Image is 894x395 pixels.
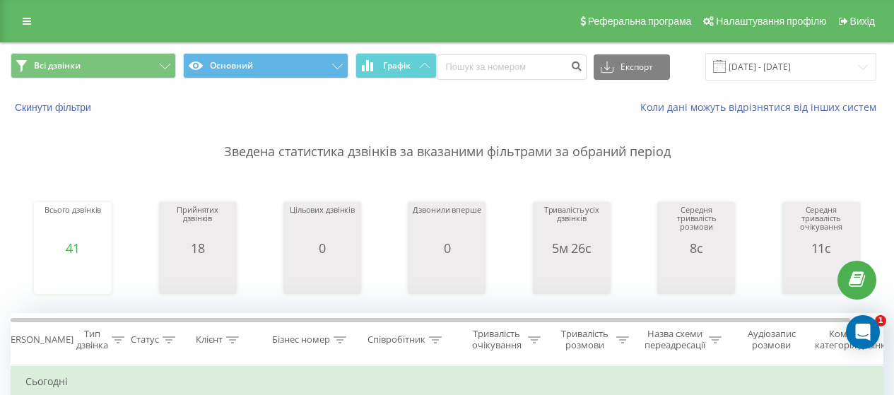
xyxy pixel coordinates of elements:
[661,206,731,241] div: Середня тривалість розмови
[383,61,411,71] span: Графік
[183,53,348,78] button: Основний
[850,16,875,27] span: Вихід
[661,241,731,255] div: 8с
[45,206,101,241] div: Всього дзвінків
[469,328,524,352] div: Тривалість очікування
[34,60,81,71] span: Всі дзвінки
[846,315,880,349] div: Open Intercom Messenger
[786,241,857,255] div: 11с
[413,241,481,255] div: 0
[355,53,437,78] button: Графік
[437,54,587,80] input: Пошук за номером
[737,328,806,352] div: Аудіозапис розмови
[45,241,101,255] div: 41
[588,16,692,27] span: Реферальна програма
[875,315,886,326] span: 1
[367,334,425,346] div: Співробітник
[786,206,857,241] div: Середня тривалість очікування
[196,334,223,346] div: Клієнт
[716,16,826,27] span: Налаштування профілю
[640,100,883,114] a: Коли дані можуть відрізнятися вiд інших систем
[557,328,613,352] div: Тривалість розмови
[413,206,481,241] div: Дзвонили вперше
[536,206,607,241] div: Тривалість усіх дзвінків
[2,334,73,346] div: [PERSON_NAME]
[163,241,233,255] div: 18
[536,241,607,255] div: 5м 26с
[645,328,705,352] div: Назва схеми переадресації
[11,101,98,114] button: Скинути фільтри
[11,114,883,161] p: Зведена статистика дзвінків за вказаними фільтрами за обраний період
[163,206,233,241] div: Прийнятих дзвінків
[290,241,355,255] div: 0
[76,328,108,352] div: Тип дзвінка
[131,334,159,346] div: Статус
[594,54,670,80] button: Експорт
[272,334,330,346] div: Бізнес номер
[811,328,894,352] div: Коментар/категорія дзвінка
[290,206,355,241] div: Цільових дзвінків
[11,53,176,78] button: Всі дзвінки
